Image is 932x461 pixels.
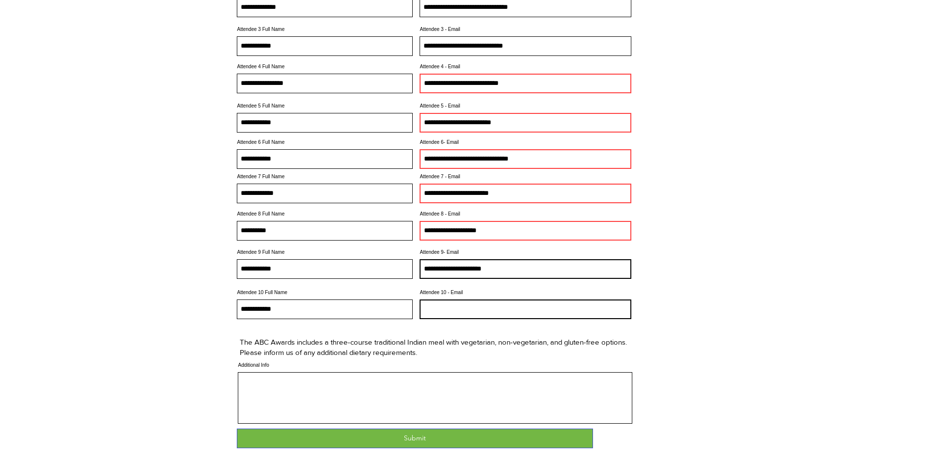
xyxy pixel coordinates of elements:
[237,212,413,217] label: Attendee 8 Full Name
[420,250,631,255] label: Attendee 9- Email
[237,27,413,32] label: Attendee 3 Full Name
[420,140,631,145] label: Attendee 6- Email
[237,250,413,255] label: Attendee 9 Full Name
[240,337,629,357] p: The ABC Awards includes a three-course traditional Indian meal with vegetarian, non-vegetarian, a...
[420,27,631,32] label: Attendee 3 - Email
[420,212,631,217] label: Attendee 8 - Email
[420,290,631,295] label: Attendee 10 - Email
[237,429,593,448] button: Submit
[237,174,413,179] label: Attendee 7 Full Name
[420,104,631,108] label: Attendee 5 - Email
[404,434,426,443] span: Submit
[420,64,631,69] label: Attendee 4 - Email
[238,363,632,368] label: Additional Info
[237,290,413,295] label: Attendee 10 Full Name
[420,174,631,179] label: Attendee 7 - Email
[237,140,413,145] label: Attendee 6 Full Name
[237,64,413,69] label: Attendee 4 Full Name
[237,104,413,108] label: Attendee 5 Full Name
